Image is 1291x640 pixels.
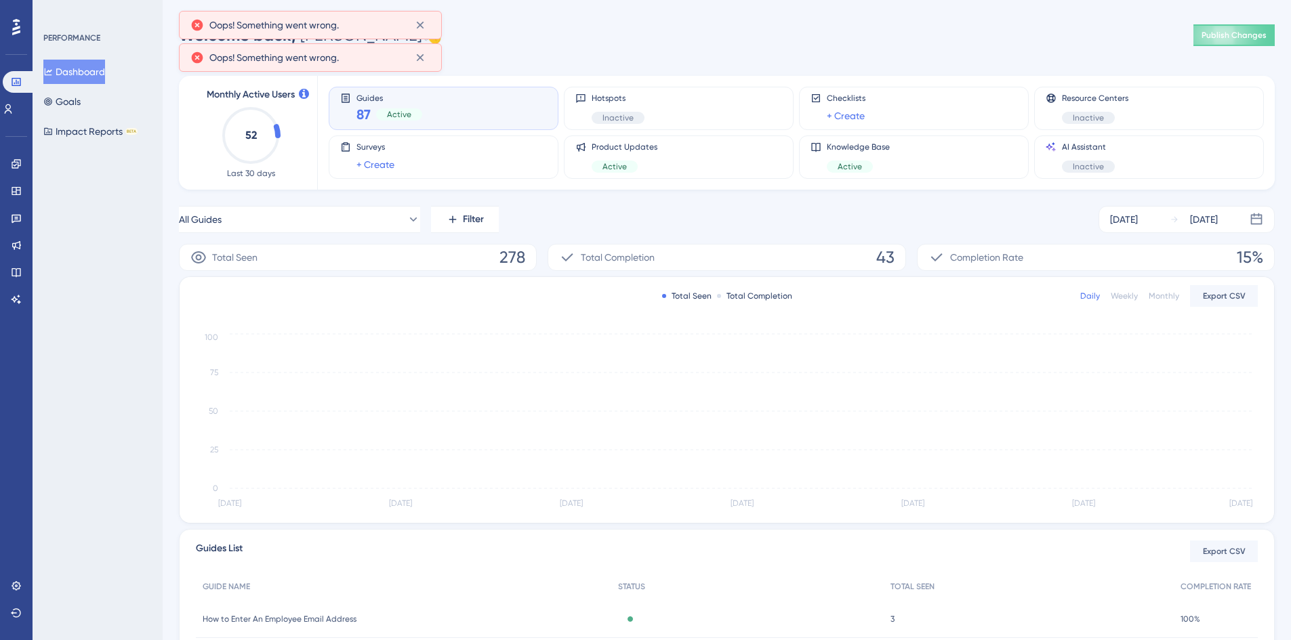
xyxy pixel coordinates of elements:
span: Monthly Active Users [207,87,295,103]
tspan: [DATE] [560,498,583,508]
span: Oops! Something went wrong. [209,17,339,33]
span: Active [838,161,862,172]
span: Inactive [1073,161,1104,172]
span: Inactive [1073,112,1104,123]
div: [DATE] [1190,211,1218,228]
span: Oops! Something went wrong. [209,49,339,66]
span: Resource Centers [1062,93,1128,104]
span: All Guides [179,211,222,228]
div: Daily [1080,291,1100,301]
div: Total Completion [717,291,792,301]
tspan: [DATE] [901,498,924,508]
div: BETA [125,128,138,135]
span: Publish Changes [1202,30,1267,41]
button: Filter [431,206,499,233]
a: + Create [356,156,394,173]
span: STATUS [618,581,645,592]
span: Active [602,161,627,172]
span: 43 [876,247,895,268]
button: Goals [43,89,81,114]
span: Export CSV [1203,291,1246,301]
span: Filter [463,211,484,228]
tspan: [DATE] [1229,498,1252,508]
span: Inactive [602,112,634,123]
tspan: 25 [210,445,218,454]
span: TOTAL SEEN [890,581,935,592]
text: 52 [245,129,257,142]
span: Export CSV [1203,546,1246,557]
tspan: 75 [210,368,218,377]
tspan: 50 [209,406,218,416]
button: Export CSV [1190,540,1258,562]
span: Hotspots [592,93,644,104]
span: COMPLETION RATE [1181,581,1251,592]
div: Total Seen [662,291,712,301]
span: Completion Rate [950,249,1023,265]
span: GUIDE NAME [203,581,250,592]
span: Guides List [196,540,243,562]
button: All Guides [179,206,420,233]
tspan: [DATE] [218,498,241,508]
span: Checklists [827,93,865,104]
span: Knowledge Base [827,142,890,152]
button: Dashboard [43,60,105,84]
span: Active [387,109,411,120]
span: Guides [356,93,422,102]
span: 15% [1237,247,1263,268]
span: Total Completion [581,249,655,265]
span: 278 [499,247,525,268]
span: 100% [1181,614,1200,624]
span: How to Enter An Employee Email Address [203,614,356,624]
tspan: 100 [205,333,218,342]
tspan: [DATE] [389,498,412,508]
button: Publish Changes [1193,24,1275,46]
span: AI Assistant [1062,142,1115,152]
span: Surveys [356,142,394,152]
div: Weekly [1111,291,1138,301]
div: PERFORMANCE [43,33,100,43]
span: 3 [890,614,895,624]
tspan: [DATE] [731,498,754,508]
button: Impact ReportsBETA [43,119,138,144]
a: + Create [827,108,865,124]
div: Monthly [1149,291,1179,301]
tspan: [DATE] [1072,498,1095,508]
span: Product Updates [592,142,657,152]
tspan: 0 [213,484,218,493]
span: Last 30 days [227,168,275,179]
button: Export CSV [1190,285,1258,307]
span: 87 [356,105,371,124]
span: Total Seen [212,249,258,265]
div: [DATE] [1110,211,1138,228]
